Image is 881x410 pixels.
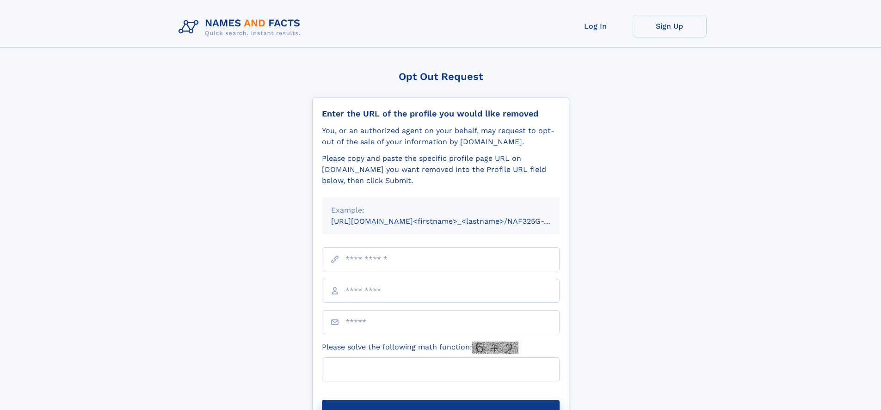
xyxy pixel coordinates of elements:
[175,15,308,40] img: Logo Names and Facts
[633,15,707,37] a: Sign Up
[322,342,518,354] label: Please solve the following math function:
[331,217,577,226] small: [URL][DOMAIN_NAME]<firstname>_<lastname>/NAF325G-xxxxxxxx
[322,109,560,119] div: Enter the URL of the profile you would like removed
[559,15,633,37] a: Log In
[312,71,569,82] div: Opt Out Request
[322,153,560,186] div: Please copy and paste the specific profile page URL on [DOMAIN_NAME] you want removed into the Pr...
[322,125,560,147] div: You, or an authorized agent on your behalf, may request to opt-out of the sale of your informatio...
[331,205,550,216] div: Example:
